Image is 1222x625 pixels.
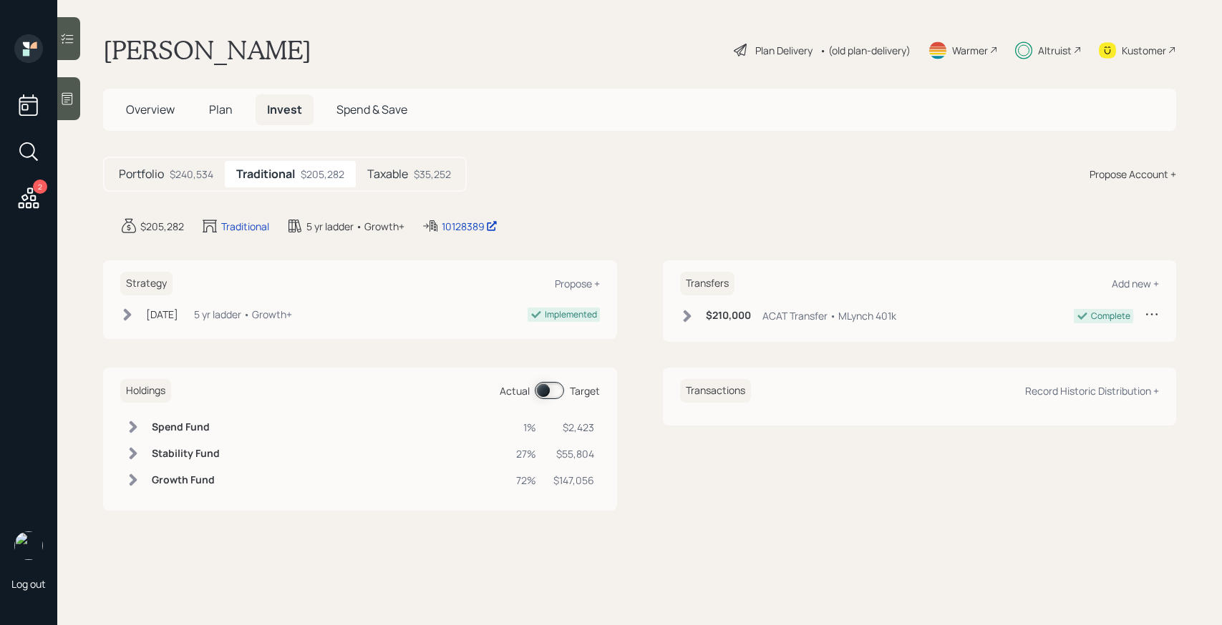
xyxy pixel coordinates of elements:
[301,167,344,182] div: $205,282
[555,277,600,290] div: Propose +
[1091,310,1130,323] div: Complete
[120,272,173,295] h6: Strategy
[820,43,911,58] div: • (old plan-delivery)
[194,307,292,322] div: 5 yr ladder • Growth+
[11,577,46,591] div: Log out
[553,446,594,461] div: $55,804
[367,167,408,181] h5: Taxable
[152,448,220,460] h6: Stability Fund
[120,379,171,403] h6: Holdings
[755,43,813,58] div: Plan Delivery
[516,473,536,488] div: 72%
[516,420,536,435] div: 1%
[140,219,184,234] div: $205,282
[209,102,233,117] span: Plan
[762,308,896,323] div: ACAT Transfer • MLynch 401k
[570,383,600,398] div: Target
[152,421,220,433] h6: Spend Fund
[33,179,47,194] div: 2
[414,167,451,182] div: $35,252
[706,310,751,322] h6: $210,000
[553,473,594,488] div: $147,056
[146,307,178,322] div: [DATE]
[1112,277,1159,290] div: Add new +
[221,219,269,234] div: Traditional
[336,102,407,117] span: Spend & Save
[516,446,536,461] div: 27%
[236,167,295,181] h5: Traditional
[170,167,213,182] div: $240,534
[952,43,988,58] div: Warmer
[103,34,311,66] h1: [PERSON_NAME]
[126,102,175,117] span: Overview
[553,420,594,435] div: $2,423
[1025,384,1159,398] div: Record Historic Distribution +
[267,102,302,117] span: Invest
[545,308,597,321] div: Implemented
[119,167,164,181] h5: Portfolio
[680,379,751,403] h6: Transactions
[1090,167,1176,182] div: Propose Account +
[306,219,404,234] div: 5 yr ladder • Growth+
[500,383,530,398] div: Actual
[680,272,734,295] h6: Transfers
[14,531,43,560] img: sami-boghos-headshot.png
[1122,43,1166,58] div: Kustomer
[152,474,220,486] h6: Growth Fund
[1038,43,1072,58] div: Altruist
[442,219,498,234] div: 10128389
